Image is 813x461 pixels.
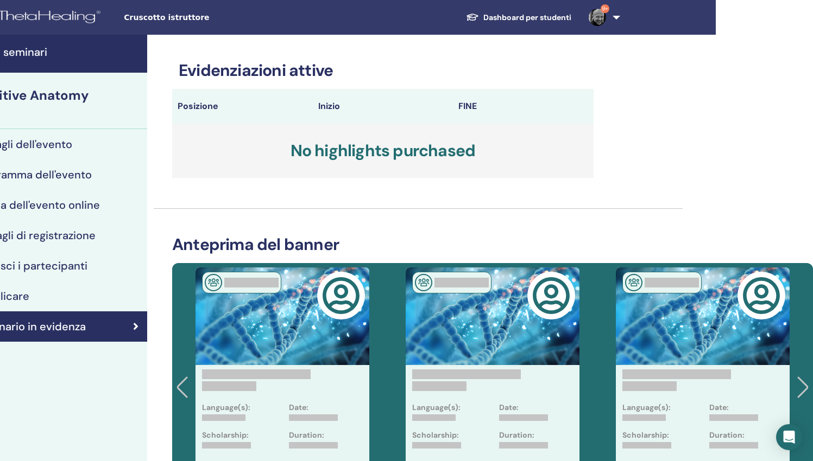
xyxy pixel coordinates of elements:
img: graduation-cap-white.svg [466,12,479,22]
img: default.jpg [589,9,606,26]
img: In-Person Seminar [205,274,222,291]
span: Cruscotto istruttore [124,12,287,23]
span: 9+ [601,4,609,13]
img: In-Person Seminar [415,274,432,291]
p: Language(s): [622,402,671,413]
h3: Anteprima del banner [172,235,813,254]
p: Scholarship: [622,430,669,441]
div: Open Intercom Messenger [776,424,802,450]
img: user-circle-regular.svg [532,277,570,315]
th: Inizio [313,89,453,124]
p: Duration: [709,430,745,441]
img: In-Person Seminar [625,274,642,291]
img: user-circle-regular.svg [742,277,780,315]
h3: Evidenziazioni attive [172,61,594,80]
p: Scholarship: [202,430,249,441]
img: user-circle-regular.svg [322,277,360,315]
th: Posizione [172,89,313,124]
p: Duration: [289,430,324,441]
p: Date: [709,402,729,413]
p: Date: [289,402,308,413]
h3: No highlights purchased [172,124,594,178]
p: Scholarship: [412,430,459,441]
p: Duration: [499,430,534,441]
p: Date: [499,402,519,413]
p: Language(s): [412,402,461,413]
th: FINE [453,89,594,124]
a: Dashboard per studenti [457,8,580,28]
p: Language(s): [202,402,250,413]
